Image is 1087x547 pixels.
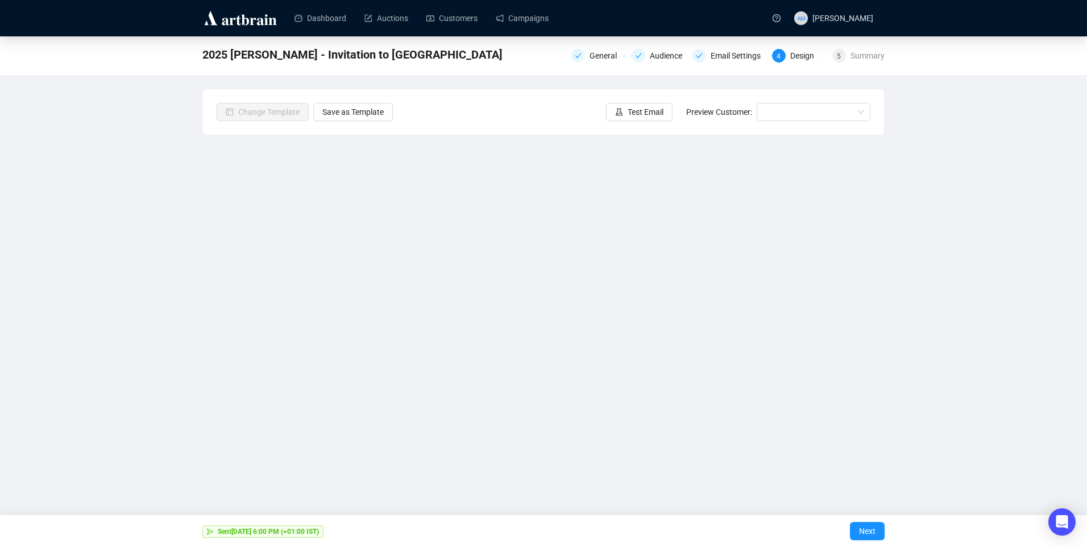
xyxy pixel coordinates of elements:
[832,49,885,63] div: 5Summary
[571,49,625,63] div: General
[606,103,673,121] button: Test Email
[426,3,478,33] a: Customers
[496,3,549,33] a: Campaigns
[773,14,781,22] span: question-circle
[696,52,703,59] span: check
[796,13,805,22] span: AM
[635,52,642,59] span: check
[364,3,408,33] a: Auctions
[777,52,781,60] span: 4
[1048,508,1076,536] div: Open Intercom Messenger
[632,49,685,63] div: Audience
[772,49,825,63] div: 4Design
[615,108,623,116] span: experiment
[850,49,885,63] div: Summary
[207,528,214,535] span: send
[294,3,346,33] a: Dashboard
[850,522,885,540] button: Next
[790,49,821,63] div: Design
[313,103,393,121] button: Save as Template
[812,14,873,23] span: [PERSON_NAME]
[202,45,503,64] span: 2025 Townley Hall - Invitation to Consign
[217,103,309,121] button: Change Template
[575,52,582,59] span: check
[837,52,841,60] span: 5
[202,9,279,27] img: logo
[686,107,752,117] span: Preview Customer:
[322,106,384,118] span: Save as Template
[218,528,319,536] strong: Sent [DATE] 6:00 PM (+01:00 IST)
[692,49,765,63] div: Email Settings
[650,49,689,63] div: Audience
[711,49,767,63] div: Email Settings
[628,106,663,118] span: Test Email
[590,49,624,63] div: General
[859,515,876,547] span: Next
